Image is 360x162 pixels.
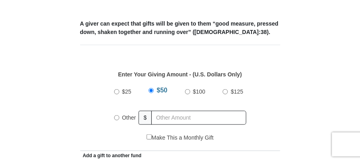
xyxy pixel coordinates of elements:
span: $100 [193,88,205,95]
input: Make This a Monthly Gift [147,134,152,140]
span: Add a gift to another fund [80,153,142,158]
span: $25 [122,88,131,95]
span: $50 [157,87,167,94]
span: $125 [231,88,243,95]
label: Make This a Monthly Gift [147,134,214,142]
span: Other [122,114,136,121]
strong: Enter Your Giving Amount - (U.S. Dollars Only) [118,71,242,78]
input: Other Amount [151,111,246,125]
b: A giver can expect that gifts will be given to them “good measure, pressed down, shaken together ... [80,20,279,35]
span: $ [139,111,152,125]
